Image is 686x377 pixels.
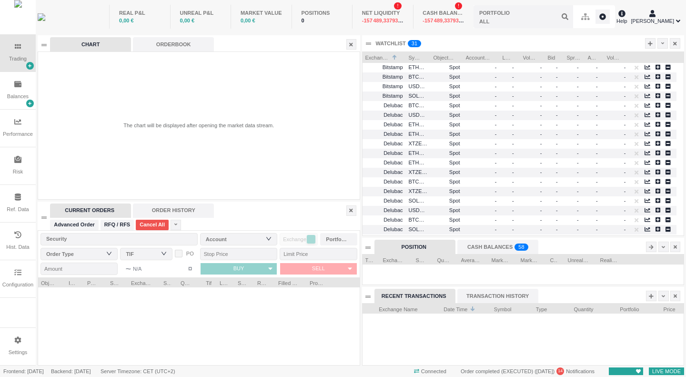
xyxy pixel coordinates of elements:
[556,83,561,89] span: -
[383,102,403,108] span: Delubac
[423,18,469,23] span: -157 489,3379372 €
[434,138,460,149] span: Spot
[495,131,497,137] span: -
[568,255,589,264] span: Unrealized P&L
[466,52,491,61] span: Account Name
[624,217,626,223] span: -
[600,255,618,264] span: Realized P&L
[605,304,639,313] span: Portfolio
[383,131,403,137] span: Delubac
[257,277,267,287] span: Reason
[409,129,428,140] span: ETHEUR
[376,40,406,48] div: WATCHLIST
[278,277,298,287] span: Filled Quantity
[13,168,23,176] div: Risk
[514,244,528,251] sup: 58
[616,9,627,25] div: Help
[409,119,428,130] span: ETHEUR
[577,112,582,118] span: -
[6,243,29,251] div: Hist. Data
[596,131,601,137] span: -
[312,265,325,271] span: SELL
[523,304,547,313] span: Type
[409,71,428,82] span: BTCEUR
[326,234,347,244] div: Portfolio
[495,207,497,213] span: -
[596,169,601,175] span: -
[69,277,76,287] span: Int Id
[556,160,561,165] span: -
[512,102,517,108] span: -
[495,198,497,204] span: -
[577,217,582,223] span: -
[512,112,517,118] span: -
[434,110,460,121] span: Spot
[383,217,403,223] span: Delubac
[540,198,542,204] span: -
[434,91,460,102] span: Spot
[540,122,542,127] span: -
[540,179,542,184] span: -
[624,64,626,70] span: -
[577,74,582,80] span: -
[188,263,192,275] span: ¤
[624,198,626,204] span: -
[106,250,112,256] i: icon: down
[383,207,403,213] span: Delubac
[383,169,403,175] span: Delubac
[556,112,561,118] span: -
[38,13,45,21] img: wyden_logotype_blue.svg
[481,304,512,313] span: Symbol
[457,289,538,303] div: TRANSACTION HISTORY
[283,234,306,244] span: Exchange
[7,92,29,101] div: Balances
[495,122,497,127] span: -
[434,224,460,235] span: Spot
[374,289,455,303] div: RECENT TRANSACTIONS
[383,179,403,184] span: Delubac
[631,17,674,25] span: [PERSON_NAME]
[416,255,426,264] span: Symbol
[624,83,626,89] span: -
[241,18,255,23] span: 0,00 €
[503,52,512,61] span: Last
[540,112,542,118] span: -
[383,74,403,80] span: Bitstamp
[9,348,28,357] div: Settings
[624,102,626,108] span: -
[624,226,626,232] span: -
[540,188,542,194] span: -
[588,52,595,61] span: Ask
[624,122,626,127] span: -
[474,5,573,28] input: ALL
[125,263,141,275] span: N/A
[434,62,460,73] span: Spot
[362,18,408,23] span: -157 489,3379372 €
[133,37,214,51] div: ORDERBOOK
[50,204,131,218] div: CURRENT ORDERS
[301,9,343,17] div: POSITIONS
[624,141,626,146] span: -
[596,198,601,204] span: -
[577,169,582,175] span: -
[512,198,517,204] span: -
[624,150,626,156] span: -
[186,251,194,256] span: PO
[409,110,428,121] span: USDCEUR
[409,148,428,159] span: ETHEUR
[540,226,542,232] span: -
[383,188,403,194] span: Delubac
[434,52,454,61] span: Object Type
[408,40,421,47] sup: 31
[409,91,428,102] span: SOLEUR
[423,9,464,17] div: CASH BALANCE
[365,304,418,313] span: Exchange Name
[409,138,428,149] span: XTZEUR
[577,198,582,204] span: -
[556,207,561,213] span: -
[540,83,542,89] span: -
[434,186,460,197] span: Spot
[434,214,460,225] span: Spot
[649,367,684,377] span: LIVE MODE
[280,248,357,260] input: Limit Price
